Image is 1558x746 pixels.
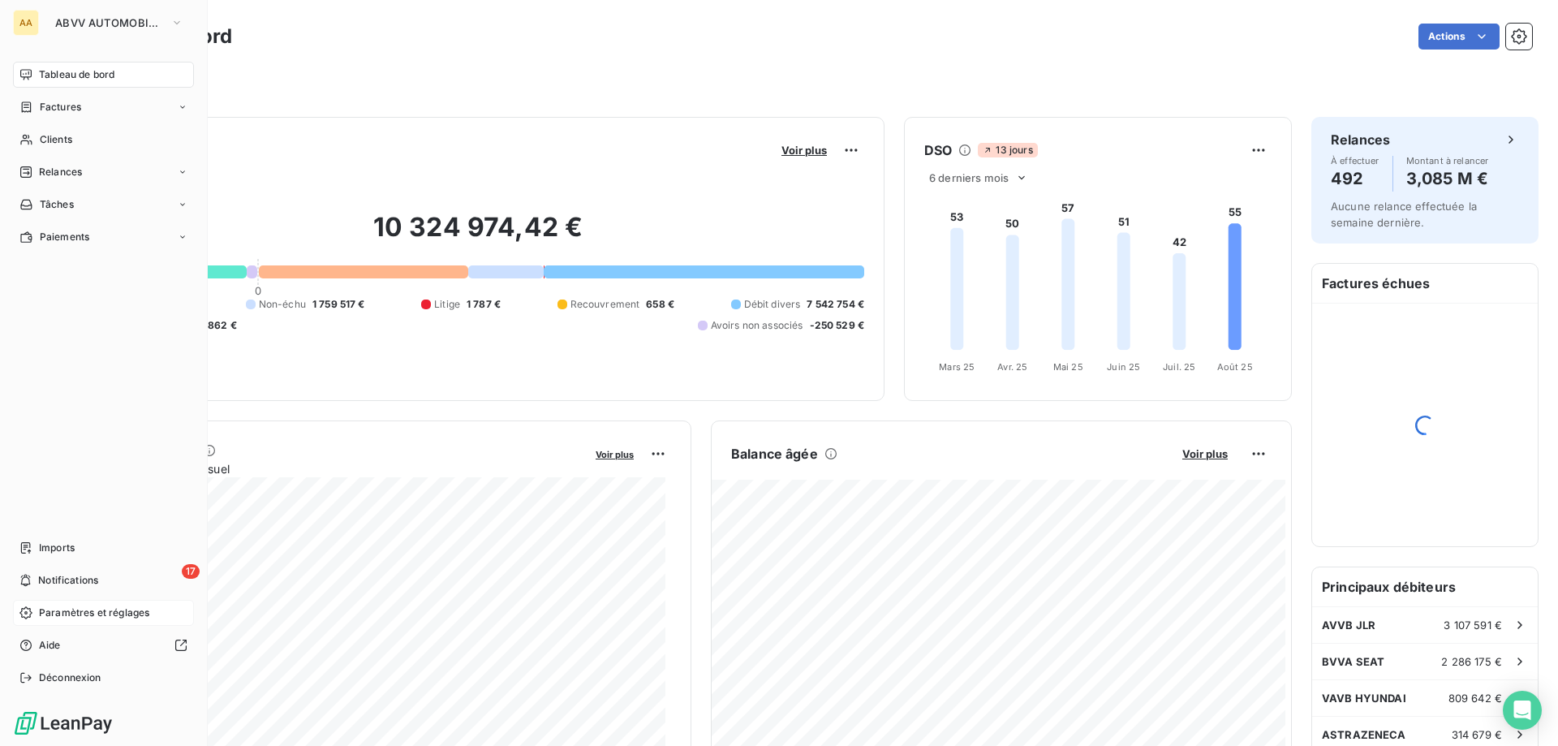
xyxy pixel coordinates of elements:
[1441,655,1502,668] span: 2 286 175 €
[711,318,803,333] span: Avoirs non associés
[434,297,460,312] span: Litige
[807,297,864,312] span: 7 542 754 €
[1452,728,1502,741] span: 314 679 €
[1406,166,1489,192] h4: 3,085 M €
[570,297,640,312] span: Recouvrement
[13,94,194,120] a: Factures
[978,143,1037,157] span: 13 jours
[39,165,82,179] span: Relances
[1331,200,1477,229] span: Aucune relance effectuée la semaine dernière.
[259,297,306,312] span: Non-échu
[1418,24,1500,50] button: Actions
[939,361,975,373] tspan: Mars 25
[92,211,864,260] h2: 10 324 974,42 €
[1331,156,1379,166] span: À effectuer
[40,132,72,147] span: Clients
[182,564,200,579] span: 17
[781,144,827,157] span: Voir plus
[39,671,101,685] span: Déconnexion
[1322,655,1384,668] span: BVVA SEAT
[1107,361,1140,373] tspan: Juin 25
[13,710,114,736] img: Logo LeanPay
[924,140,952,160] h6: DSO
[13,632,194,658] a: Aide
[731,444,818,464] h6: Balance âgée
[1163,361,1195,373] tspan: Juil. 25
[13,10,39,36] div: AA
[1312,264,1538,303] h6: Factures échues
[13,535,194,561] a: Imports
[1331,166,1379,192] h4: 492
[13,127,194,153] a: Clients
[39,541,75,555] span: Imports
[1448,692,1502,705] span: 809 642 €
[92,460,584,477] span: Chiffre d'affaires mensuel
[1331,130,1390,149] h6: Relances
[1053,361,1083,373] tspan: Mai 25
[1217,361,1253,373] tspan: Août 25
[1322,692,1406,705] span: VAVB HYUNDAI
[744,297,801,312] span: Débit divers
[646,297,674,312] span: 658 €
[1322,728,1406,741] span: ASTRAZENECA
[1322,619,1375,632] span: AVVB JLR
[997,361,1027,373] tspan: Avr. 25
[38,573,98,588] span: Notifications
[13,192,194,218] a: Tâches
[1503,691,1542,730] div: Open Intercom Messenger
[255,284,261,297] span: 0
[929,171,1009,184] span: 6 derniers mois
[40,100,81,114] span: Factures
[1406,156,1489,166] span: Montant à relancer
[312,297,365,312] span: 1 759 517 €
[40,230,89,244] span: Paiements
[1177,446,1233,461] button: Voir plus
[39,67,114,82] span: Tableau de bord
[40,197,74,212] span: Tâches
[39,638,61,653] span: Aide
[810,318,865,333] span: -250 529 €
[13,159,194,185] a: Relances
[13,224,194,250] a: Paiements
[467,297,501,312] span: 1 787 €
[1312,567,1538,606] h6: Principaux débiteurs
[777,143,832,157] button: Voir plus
[39,606,149,620] span: Paramètres et réglages
[13,62,194,88] a: Tableau de bord
[55,16,164,29] span: ABVV AUTOMOBILES
[591,446,639,461] button: Voir plus
[596,449,634,460] span: Voir plus
[1182,447,1228,460] span: Voir plus
[1444,619,1502,632] span: 3 107 591 €
[13,600,194,626] a: Paramètres et réglages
